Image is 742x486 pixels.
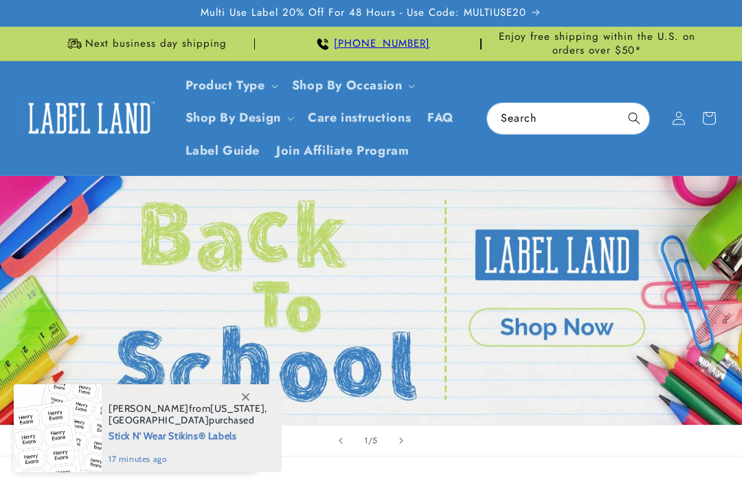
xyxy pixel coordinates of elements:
span: [US_STATE] [210,402,265,415]
button: Search [619,103,649,133]
span: Enjoy free shipping within the U.S. on orders over $50* [487,30,708,57]
a: Product Type [185,76,265,94]
span: Care instructions [308,110,411,126]
button: Next slide [386,426,416,456]
a: Label Guide [177,135,269,167]
span: from , purchased [109,403,267,426]
span: FAQ [427,110,454,126]
a: FAQ [419,102,462,134]
span: 17 minutes ago [109,453,267,465]
span: Multi Use Label 20% Off For 48 Hours - Use Code: MULTIUSE20 [201,6,526,20]
button: Previous slide [326,426,356,456]
summary: Shop By Design [177,102,300,134]
span: 1 [364,434,368,448]
div: Announcement [260,27,481,60]
span: Join Affiliate Program [276,143,409,159]
a: Care instructions [300,102,419,134]
a: Label Land [16,91,164,144]
a: Shop By Design [185,109,281,126]
span: [PERSON_NAME] [109,402,189,415]
span: Stick N' Wear Stikins® Labels [109,426,267,443]
span: Next business day shipping [85,37,227,51]
summary: Shop By Occasion [284,69,421,102]
span: / [368,434,373,448]
span: Label Guide [185,143,260,159]
img: Label Land [21,97,158,140]
span: Shop By Occasion [292,78,403,93]
div: Announcement [34,27,255,60]
a: [PHONE_NUMBER] [334,36,430,51]
span: 5 [372,434,378,448]
span: [GEOGRAPHIC_DATA] [109,414,209,426]
summary: Product Type [177,69,284,102]
div: Announcement [487,27,708,60]
a: Join Affiliate Program [268,135,417,167]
